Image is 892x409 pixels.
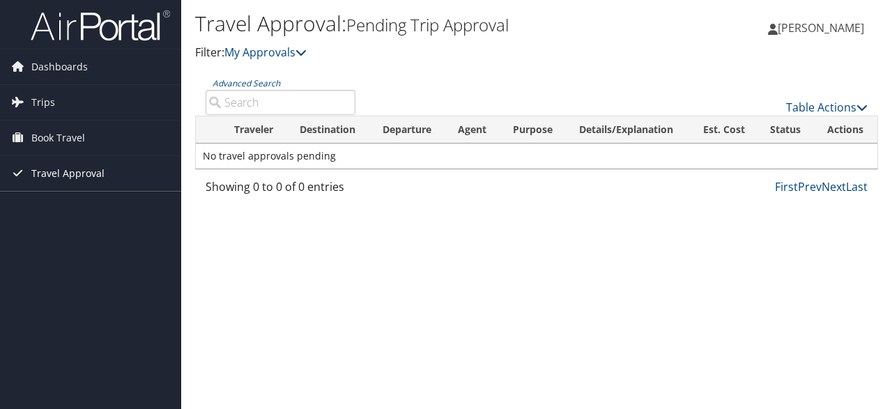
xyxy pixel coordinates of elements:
a: Advanced Search [213,77,280,89]
th: Est. Cost: activate to sort column ascending [689,116,758,144]
td: No travel approvals pending [196,144,877,169]
a: My Approvals [224,45,307,60]
th: Agent [445,116,500,144]
p: Filter: [195,44,650,62]
span: [PERSON_NAME] [778,20,864,36]
th: Purpose [500,116,567,144]
small: Pending Trip Approval [346,13,509,36]
div: Showing 0 to 0 of 0 entries [206,178,355,202]
input: Advanced Search [206,90,355,115]
th: Actions [815,116,877,144]
span: Trips [31,85,55,120]
span: Travel Approval [31,156,105,191]
a: Next [822,179,846,194]
img: airportal-logo.png [31,9,170,42]
h1: Travel Approval: [195,9,650,38]
a: Table Actions [786,100,868,115]
th: Traveler: activate to sort column ascending [222,116,287,144]
a: First [775,179,798,194]
span: Book Travel [31,121,85,155]
a: [PERSON_NAME] [768,7,878,49]
a: Prev [798,179,822,194]
span: Dashboards [31,49,88,84]
th: Status: activate to sort column ascending [758,116,815,144]
th: Details/Explanation [567,116,689,144]
th: Destination: activate to sort column ascending [287,116,370,144]
a: Last [846,179,868,194]
th: Departure: activate to sort column ascending [370,116,446,144]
